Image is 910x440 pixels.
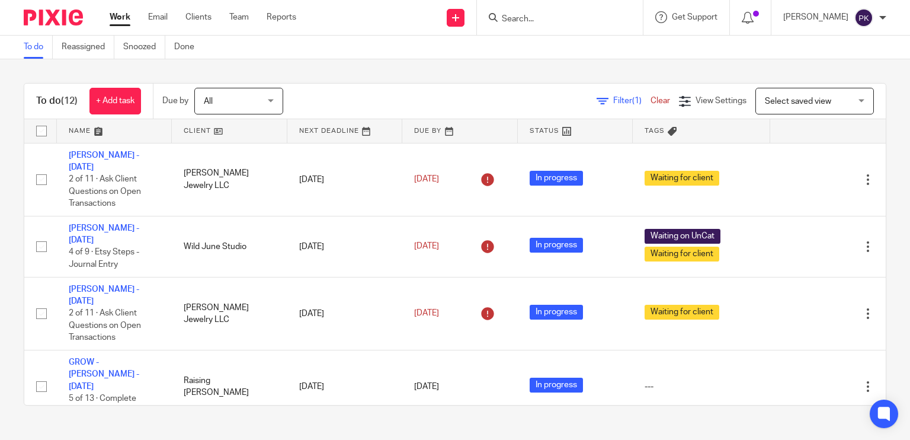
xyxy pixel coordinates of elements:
a: GROW - [PERSON_NAME] - [DATE] [69,358,139,391]
span: [DATE] [414,175,439,183]
td: [DATE] [287,277,402,350]
span: In progress [530,238,583,253]
span: Waiting for client [645,171,719,186]
a: Reports [267,11,296,23]
span: Waiting for client [645,305,719,320]
span: 5 of 13 · Complete Categorization [69,394,136,415]
td: Wild June Studio [172,216,287,277]
a: Clients [185,11,212,23]
span: View Settings [696,97,746,105]
span: In progress [530,305,583,320]
a: Done [174,36,203,59]
img: Pixie [24,9,83,25]
span: Waiting on UnCat [645,229,720,244]
td: Raising [PERSON_NAME] [172,350,287,423]
a: Snoozed [123,36,165,59]
span: (12) [61,96,78,106]
span: All [204,97,213,106]
p: Due by [162,95,188,107]
span: Waiting for client [645,247,719,262]
span: [DATE] [414,382,439,391]
span: [DATE] [414,243,439,251]
span: [DATE] [414,310,439,318]
td: [PERSON_NAME] Jewelry LLC [172,143,287,216]
a: Clear [651,97,670,105]
span: 2 of 11 · Ask Client Questions on Open Transactions [69,310,141,342]
p: [PERSON_NAME] [783,11,848,23]
input: Search [501,14,607,25]
a: To do [24,36,53,59]
div: --- [645,381,758,393]
a: Team [229,11,249,23]
a: Work [110,11,130,23]
a: + Add task [89,88,141,114]
span: 4 of 9 · Etsy Steps - Journal Entry [69,248,139,269]
td: [DATE] [287,216,402,277]
span: Select saved view [765,97,831,106]
img: svg%3E [854,8,873,27]
a: [PERSON_NAME] - [DATE] [69,224,139,244]
span: In progress [530,378,583,393]
span: Get Support [672,13,717,21]
a: Email [148,11,168,23]
a: [PERSON_NAME] - [DATE] [69,285,139,305]
span: 2 of 11 · Ask Client Questions on Open Transactions [69,175,141,208]
td: [PERSON_NAME] Jewelry LLC [172,277,287,350]
a: Reassigned [62,36,114,59]
span: (1) [632,97,642,105]
td: [DATE] [287,143,402,216]
a: [PERSON_NAME] - [DATE] [69,151,139,171]
span: Tags [645,127,665,134]
span: Filter [613,97,651,105]
h1: To do [36,95,78,107]
span: In progress [530,171,583,186]
td: [DATE] [287,350,402,423]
